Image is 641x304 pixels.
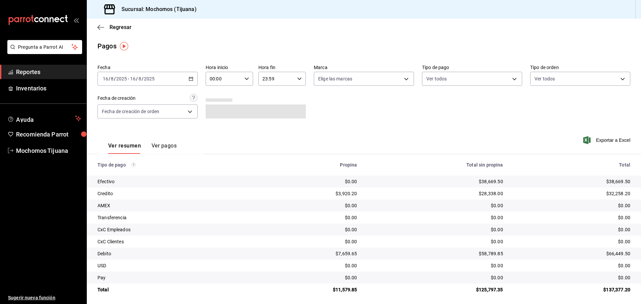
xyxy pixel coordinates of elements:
[514,238,630,245] div: $0.00
[138,76,142,81] input: --
[585,136,630,144] button: Exportar a Excel
[368,226,503,233] div: $0.00
[97,214,249,221] div: Transferencia
[514,250,630,257] div: $66,449.50
[97,65,198,70] label: Fecha
[116,76,127,81] input: ----
[97,262,249,269] div: USD
[102,108,159,115] span: Fecha de creación de orden
[97,286,249,293] div: Total
[514,162,630,168] div: Total
[535,75,555,82] span: Ver todos
[102,76,109,81] input: --
[128,76,129,81] span: -
[426,75,447,82] span: Ver todos
[368,262,503,269] div: $0.00
[16,130,81,139] span: Recomienda Parrot
[152,142,177,154] button: Ver pagos
[16,67,81,76] span: Reportes
[97,178,249,185] div: Efectivo
[97,202,249,209] div: AMEX
[260,274,357,281] div: $0.00
[114,76,116,81] span: /
[260,226,357,233] div: $0.00
[258,65,306,70] label: Hora fin
[514,274,630,281] div: $0.00
[120,42,128,50] img: Tooltip marker
[368,238,503,245] div: $0.00
[260,250,357,257] div: $7,659.65
[514,178,630,185] div: $38,669.50
[110,24,132,30] span: Regresar
[116,5,197,13] h3: Sucursal: Mochomos (Tijuana)
[108,142,177,154] div: navigation tabs
[368,250,503,257] div: $58,789.85
[260,238,357,245] div: $0.00
[514,286,630,293] div: $137,377.20
[97,226,249,233] div: CxC Empleados
[514,226,630,233] div: $0.00
[142,76,144,81] span: /
[368,214,503,221] div: $0.00
[514,214,630,221] div: $0.00
[260,202,357,209] div: $0.00
[16,114,72,122] span: Ayuda
[514,190,630,197] div: $32,258.20
[260,178,357,185] div: $0.00
[97,41,117,51] div: Pagos
[368,190,503,197] div: $28,338.00
[260,162,357,168] div: Propina
[18,44,72,51] span: Pregunta a Parrot AI
[109,76,111,81] span: /
[368,286,503,293] div: $125,797.35
[97,190,249,197] div: Credito
[314,65,414,70] label: Marca
[318,75,352,82] span: Elige las marcas
[73,17,79,23] button: open_drawer_menu
[144,76,155,81] input: ----
[8,294,81,301] span: Sugerir nueva función
[5,48,82,55] a: Pregunta a Parrot AI
[530,65,630,70] label: Tipo de orden
[108,142,141,154] button: Ver resumen
[136,76,138,81] span: /
[260,214,357,221] div: $0.00
[514,202,630,209] div: $0.00
[97,274,249,281] div: Pay
[368,178,503,185] div: $38,669.50
[97,24,132,30] button: Regresar
[131,163,136,167] svg: Los pagos realizados con Pay y otras terminales son montos brutos.
[97,238,249,245] div: CxC Clientes
[368,162,503,168] div: Total sin propina
[16,84,81,93] span: Inventarios
[130,76,136,81] input: --
[260,262,357,269] div: $0.00
[111,76,114,81] input: --
[260,286,357,293] div: $11,579.85
[260,190,357,197] div: $3,920.20
[422,65,522,70] label: Tipo de pago
[368,274,503,281] div: $0.00
[368,202,503,209] div: $0.00
[206,65,253,70] label: Hora inicio
[97,250,249,257] div: Debito
[7,40,82,54] button: Pregunta a Parrot AI
[97,162,249,168] div: Tipo de pago
[514,262,630,269] div: $0.00
[16,146,81,155] span: Mochomos Tijuana
[97,95,136,102] div: Fecha de creación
